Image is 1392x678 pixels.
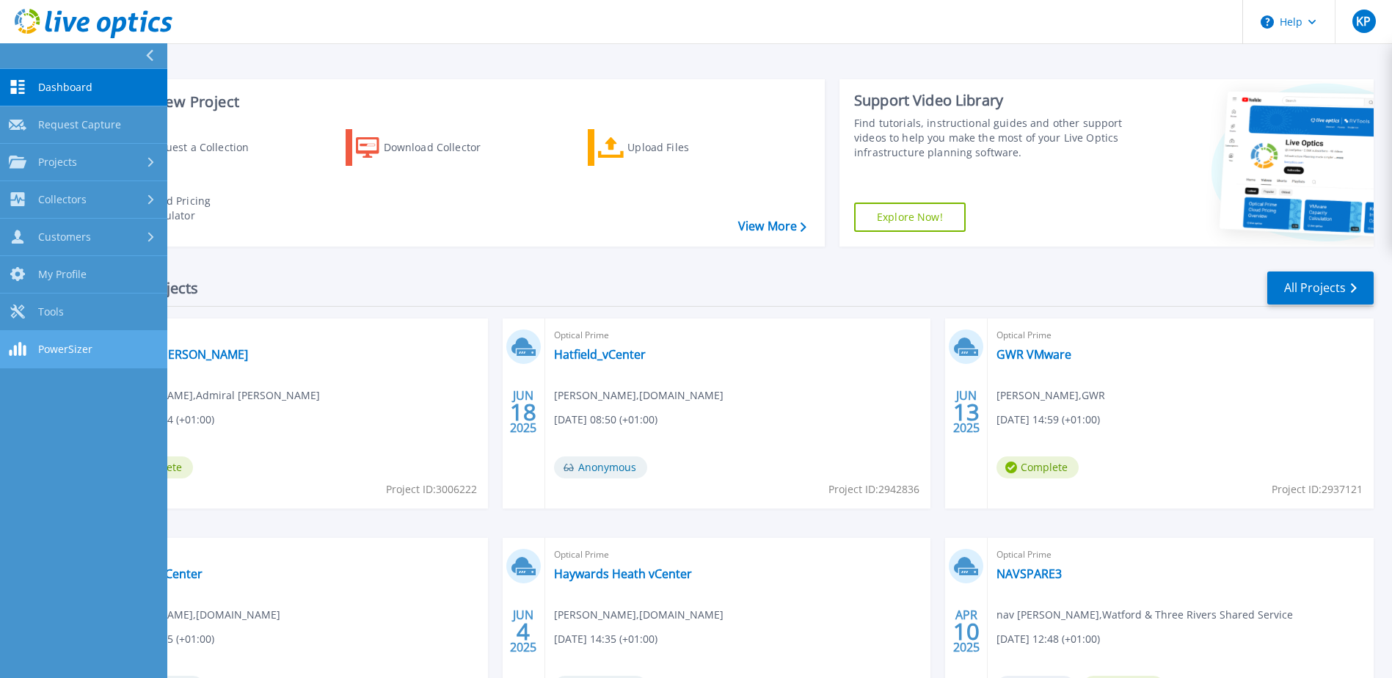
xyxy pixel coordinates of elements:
[554,347,646,362] a: Hatfield_vCenter
[38,230,91,244] span: Customers
[38,193,87,206] span: Collectors
[996,566,1062,581] a: NAVSPARE3
[111,547,479,563] span: Optical Prime
[554,327,922,343] span: Optical Prime
[588,129,751,166] a: Upload Files
[111,607,280,623] span: [PERSON_NAME] , [DOMAIN_NAME]
[554,412,657,428] span: [DATE] 08:50 (+01:00)
[1267,271,1374,305] a: All Projects
[738,219,806,233] a: View More
[828,481,919,497] span: Project ID: 2942836
[554,566,692,581] a: Haywards Heath vCenter
[104,190,268,227] a: Cloud Pricing Calculator
[953,625,980,638] span: 10
[146,133,263,162] div: Request a Collection
[554,631,657,647] span: [DATE] 14:35 (+01:00)
[554,456,647,478] span: Anonymous
[104,94,806,110] h3: Start a New Project
[554,387,724,404] span: [PERSON_NAME] , [DOMAIN_NAME]
[854,203,966,232] a: Explore Now!
[554,607,724,623] span: [PERSON_NAME] , [DOMAIN_NAME]
[38,118,121,131] span: Request Capture
[854,116,1126,160] div: Find tutorials, instructional guides and other support videos to help you make the most of your L...
[1356,15,1371,27] span: KP
[996,607,1293,623] span: nav [PERSON_NAME] , Watford & Three Rivers Shared Service
[996,327,1365,343] span: Optical Prime
[996,347,1071,362] a: GWR VMware
[111,387,320,404] span: [PERSON_NAME] , Admiral [PERSON_NAME]
[510,406,536,418] span: 18
[144,194,261,223] div: Cloud Pricing Calculator
[38,268,87,281] span: My Profile
[627,133,745,162] div: Upload Files
[1272,481,1363,497] span: Project ID: 2937121
[952,605,980,658] div: APR 2025
[111,327,479,343] span: Optical Prime
[38,81,92,94] span: Dashboard
[554,547,922,563] span: Optical Prime
[996,456,1079,478] span: Complete
[38,305,64,318] span: Tools
[38,343,92,356] span: PowerSizer
[509,605,537,658] div: JUN 2025
[996,631,1100,647] span: [DATE] 12:48 (+01:00)
[952,385,980,439] div: JUN 2025
[111,347,248,362] a: Admiral [PERSON_NAME]
[384,133,501,162] div: Download Collector
[953,406,980,418] span: 13
[509,385,537,439] div: JUN 2025
[854,91,1126,110] div: Support Video Library
[386,481,477,497] span: Project ID: 3006222
[517,625,530,638] span: 4
[996,387,1105,404] span: [PERSON_NAME] , GWR
[996,547,1365,563] span: Optical Prime
[104,129,268,166] a: Request a Collection
[38,156,77,169] span: Projects
[346,129,509,166] a: Download Collector
[996,412,1100,428] span: [DATE] 14:59 (+01:00)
